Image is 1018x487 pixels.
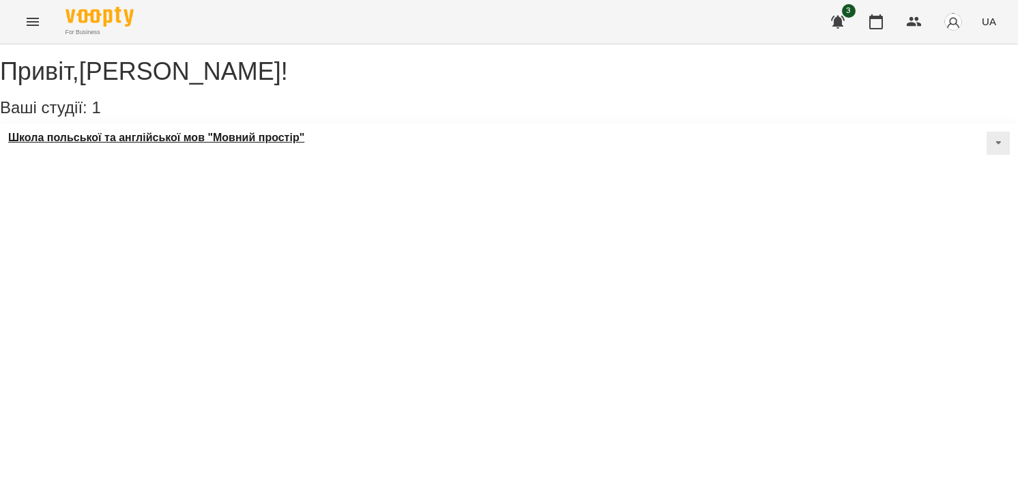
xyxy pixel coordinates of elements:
span: For Business [66,28,134,37]
span: 3 [842,4,856,18]
span: UA [982,14,996,29]
button: Menu [16,5,49,38]
button: UA [976,9,1002,34]
a: Школа польської та англійської мов "Мовний простір" [8,132,304,144]
span: 1 [91,98,100,117]
img: avatar_s.png [944,12,963,31]
img: Voopty Logo [66,7,134,27]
